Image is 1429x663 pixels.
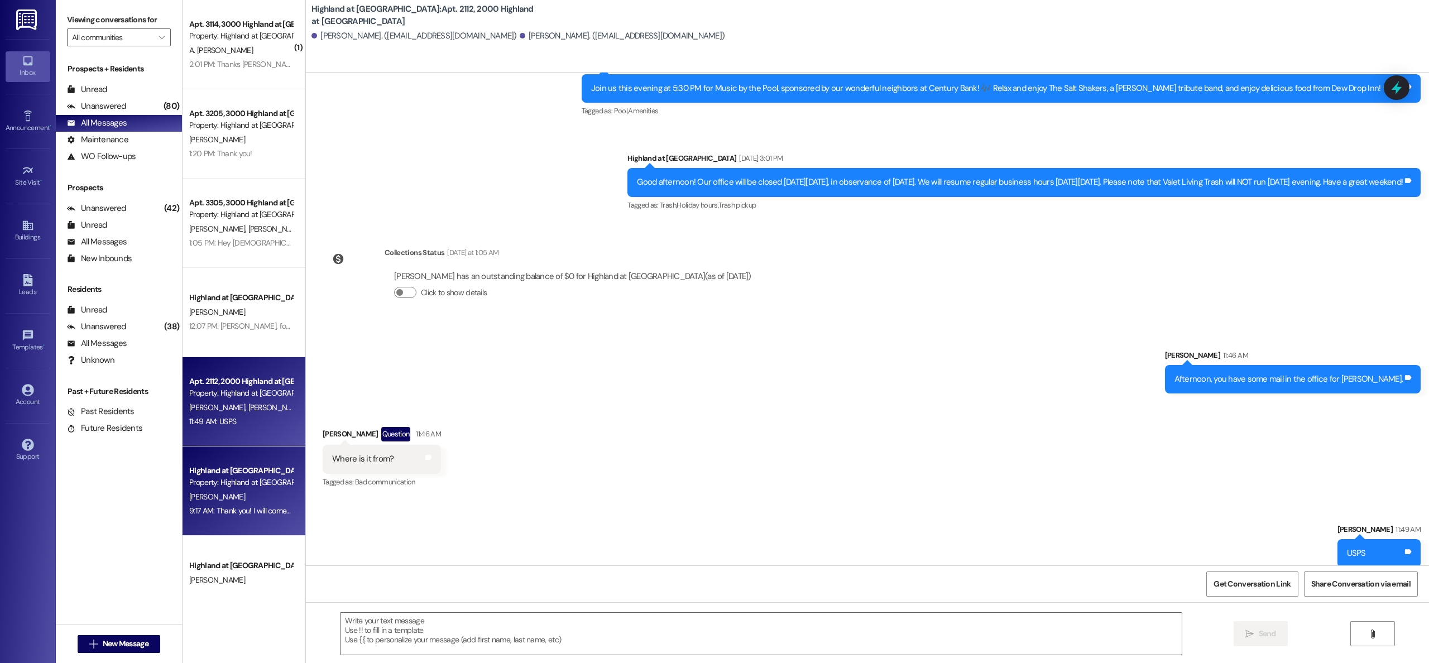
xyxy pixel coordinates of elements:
[6,216,50,246] a: Buildings
[677,200,718,210] span: Holiday hours ,
[1245,630,1254,638] i: 
[413,428,441,440] div: 11:46 AM
[311,30,517,42] div: [PERSON_NAME]. ([EMAIL_ADDRESS][DOMAIN_NAME])
[189,321,708,331] div: 12:07 PM: [PERSON_NAME], for the dogs, I can generate another animal addendum for [PERSON_NAME] +...
[56,63,182,75] div: Prospects + Residents
[67,236,127,248] div: All Messages
[1304,571,1418,597] button: Share Conversation via email
[1259,628,1276,640] span: Send
[189,575,245,585] span: [PERSON_NAME]
[72,28,153,46] input: All communities
[189,148,252,158] div: 1:20 PM: Thank you!
[591,83,1403,94] div: Join us this evening at 5:30 PM for Music by the Pool, sponsored by our wonderful neighbors at Ce...
[1234,621,1288,646] button: Send
[67,338,127,349] div: All Messages
[78,635,160,653] button: New Message
[189,197,292,209] div: Apt. 3305, 3000 Highland at [GEOGRAPHIC_DATA]
[189,30,292,42] div: Property: Highland at [GEOGRAPHIC_DATA]
[67,354,114,366] div: Unknown
[637,176,1403,188] div: Good afternoon! Our office will be closed [DATE][DATE], in observance of [DATE]. We will resume r...
[1311,578,1411,590] span: Share Conversation via email
[520,30,725,42] div: [PERSON_NAME]. ([EMAIL_ADDRESS][DOMAIN_NAME])
[161,98,182,115] div: (80)
[67,11,171,28] label: Viewing conversations for
[189,477,292,488] div: Property: Highland at [GEOGRAPHIC_DATA]
[56,182,182,194] div: Prospects
[189,492,245,502] span: [PERSON_NAME]
[311,3,535,27] b: Highland at [GEOGRAPHIC_DATA]: Apt. 2112, 2000 Highland at [GEOGRAPHIC_DATA]
[1337,523,1421,539] div: [PERSON_NAME]
[660,200,677,210] span: Trash ,
[1206,571,1298,597] button: Get Conversation Link
[56,284,182,295] div: Residents
[67,422,142,434] div: Future Residents
[189,387,292,399] div: Property: Highland at [GEOGRAPHIC_DATA]
[189,45,253,55] span: A. [PERSON_NAME]
[161,200,182,217] div: (42)
[189,209,292,220] div: Property: Highland at [GEOGRAPHIC_DATA]
[56,386,182,397] div: Past + Future Residents
[628,106,658,116] span: Amenities
[582,103,1421,119] div: Tagged as:
[67,406,135,417] div: Past Residents
[248,224,304,234] span: [PERSON_NAME]
[421,287,487,299] label: Click to show details
[67,117,127,129] div: All Messages
[103,638,148,650] span: New Message
[67,84,107,95] div: Unread
[189,465,292,477] div: Highland at [GEOGRAPHIC_DATA]
[627,152,1421,168] div: Highland at [GEOGRAPHIC_DATA]
[627,197,1421,213] div: Tagged as:
[444,247,498,258] div: [DATE] at 1:05 AM
[189,307,245,317] span: [PERSON_NAME]
[323,474,441,490] div: Tagged as:
[67,321,126,333] div: Unanswered
[248,402,304,412] span: [PERSON_NAME]
[381,427,411,441] div: Question
[394,271,751,282] div: [PERSON_NAME] has an outstanding balance of $0 for Highland at [GEOGRAPHIC_DATA] (as of [DATE])
[1220,349,1248,361] div: 11:46 AM
[189,108,292,119] div: Apt. 3205, 3000 Highland at [GEOGRAPHIC_DATA]
[40,177,42,185] span: •
[6,271,50,301] a: Leads
[50,122,51,130] span: •
[161,318,182,335] div: (38)
[718,200,756,210] span: Trash pickup
[1393,523,1421,535] div: 11:49 AM
[189,224,248,234] span: [PERSON_NAME]
[385,247,444,258] div: Collections Status
[67,100,126,112] div: Unanswered
[189,506,308,516] div: 9:17 AM: Thank you! I will come get it!!
[6,326,50,356] a: Templates •
[67,134,128,146] div: Maintenance
[189,376,292,387] div: Apt. 2112, 2000 Highland at [GEOGRAPHIC_DATA]
[67,253,132,265] div: New Inbounds
[323,427,441,445] div: [PERSON_NAME]
[189,18,292,30] div: Apt. 3114, 3000 Highland at [GEOGRAPHIC_DATA]
[6,435,50,465] a: Support
[189,238,847,248] div: 1:05 PM: Hey [DEMOGRAPHIC_DATA]! The past resident in #3305, [PERSON_NAME], sent a package here b...
[614,106,629,116] span: Pool ,
[736,152,783,164] div: [DATE] 3:01 PM
[67,151,136,162] div: WO Follow-ups
[6,161,50,191] a: Site Visit •
[189,416,236,426] div: 11:49 AM: USPS
[332,453,394,465] div: Where is it from?
[1174,373,1403,385] div: Afternoon, you have some mail in the office for [PERSON_NAME].
[159,33,165,42] i: 
[43,342,45,349] span: •
[189,560,292,571] div: Highland at [GEOGRAPHIC_DATA]
[189,292,292,304] div: Highland at [GEOGRAPHIC_DATA]
[355,477,415,487] span: Bad communication
[189,59,300,69] div: 2:01 PM: Thanks [PERSON_NAME]!
[1347,547,1366,559] div: USPS
[1214,578,1291,590] span: Get Conversation Link
[1368,630,1377,638] i: 
[89,640,98,648] i: 
[67,304,107,316] div: Unread
[16,9,39,30] img: ResiDesk Logo
[6,381,50,411] a: Account
[6,51,50,81] a: Inbox
[1165,349,1421,365] div: [PERSON_NAME]
[67,219,107,231] div: Unread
